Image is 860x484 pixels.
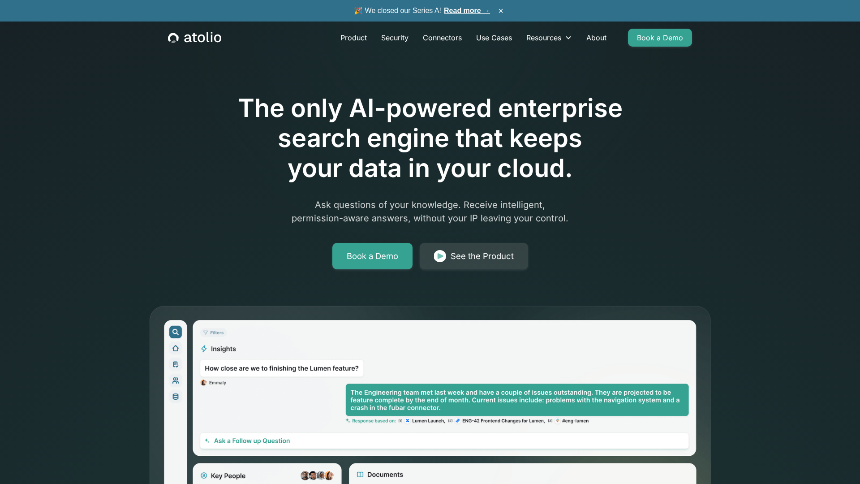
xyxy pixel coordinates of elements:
a: About [579,29,614,47]
button: × [495,6,506,16]
p: Ask questions of your knowledge. Receive intelligent, permission-aware answers, without your IP l... [258,198,602,225]
span: 🎉 We closed our Series A! [354,5,490,16]
a: Book a Demo [332,243,413,270]
a: Security [374,29,416,47]
a: Use Cases [469,29,519,47]
div: See the Product [451,250,514,263]
a: Book a Demo [628,29,692,47]
a: home [168,32,221,43]
a: Connectors [416,29,469,47]
a: Read more → [444,7,490,14]
div: Resources [526,32,561,43]
a: See the Product [420,243,528,270]
h1: The only AI-powered enterprise search engine that keeps your data in your cloud. [201,93,659,184]
a: Product [333,29,374,47]
div: Resources [519,29,579,47]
